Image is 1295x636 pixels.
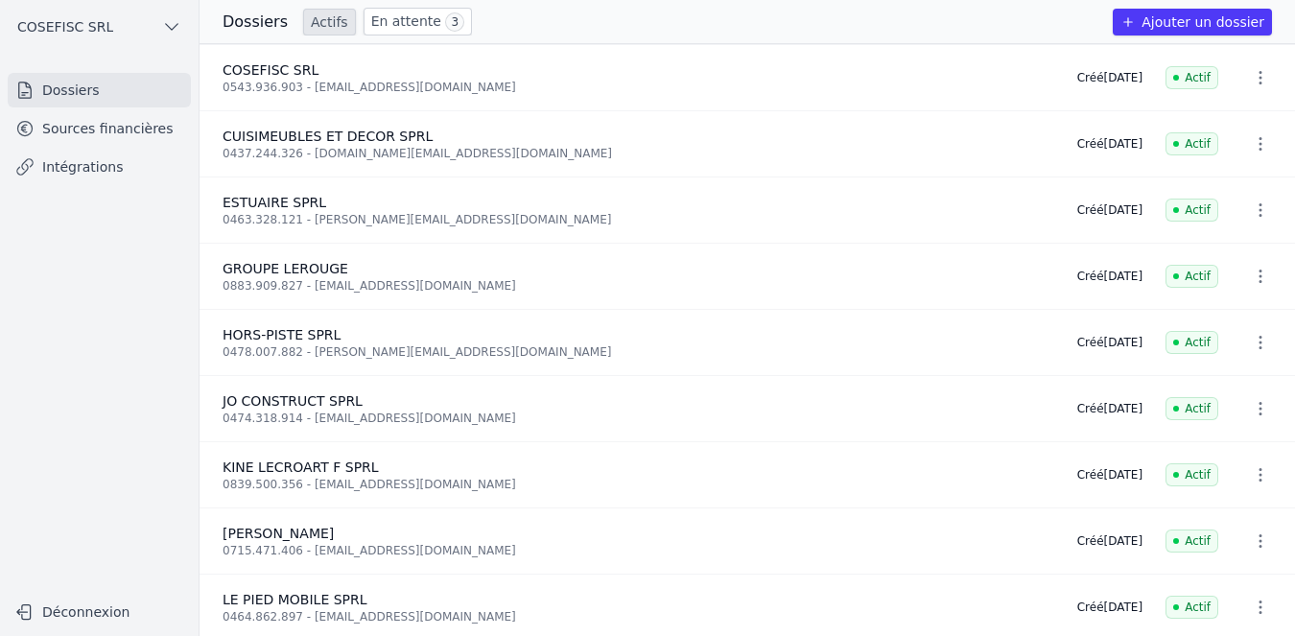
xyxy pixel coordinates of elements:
[17,17,113,36] span: COSEFISC SRL
[1165,66,1218,89] span: Actif
[223,146,1054,161] div: 0437.244.326 - [DOMAIN_NAME][EMAIL_ADDRESS][DOMAIN_NAME]
[1077,70,1142,85] div: Créé [DATE]
[1077,533,1142,549] div: Créé [DATE]
[1077,202,1142,218] div: Créé [DATE]
[445,12,464,32] span: 3
[1165,596,1218,619] span: Actif
[223,327,341,342] span: HORS-PISTE SPRL
[223,393,363,409] span: JO CONSTRUCT SPRL
[223,609,1054,624] div: 0464.862.897 - [EMAIL_ADDRESS][DOMAIN_NAME]
[223,411,1054,426] div: 0474.318.914 - [EMAIL_ADDRESS][DOMAIN_NAME]
[223,459,379,475] span: KINE LECROART F SPRL
[8,150,191,184] a: Intégrations
[223,195,326,210] span: ESTUAIRE SPRL
[1165,265,1218,288] span: Actif
[223,543,1054,558] div: 0715.471.406 - [EMAIL_ADDRESS][DOMAIN_NAME]
[223,80,1054,95] div: 0543.936.903 - [EMAIL_ADDRESS][DOMAIN_NAME]
[8,597,191,627] button: Déconnexion
[1165,132,1218,155] span: Actif
[1165,331,1218,354] span: Actif
[8,111,191,146] a: Sources financières
[1077,600,1142,615] div: Créé [DATE]
[364,8,472,35] a: En attente 3
[223,278,1054,294] div: 0883.909.827 - [EMAIL_ADDRESS][DOMAIN_NAME]
[223,592,367,607] span: LE PIED MOBILE SPRL
[1113,9,1272,35] button: Ajouter un dossier
[303,9,356,35] a: Actifs
[8,73,191,107] a: Dossiers
[1077,269,1142,284] div: Créé [DATE]
[223,526,334,541] span: [PERSON_NAME]
[1165,397,1218,420] span: Actif
[1077,335,1142,350] div: Créé [DATE]
[223,62,318,78] span: COSEFISC SRL
[223,344,1054,360] div: 0478.007.882 - [PERSON_NAME][EMAIL_ADDRESS][DOMAIN_NAME]
[1077,467,1142,483] div: Créé [DATE]
[1165,530,1218,553] span: Actif
[223,477,1054,492] div: 0839.500.356 - [EMAIL_ADDRESS][DOMAIN_NAME]
[1165,199,1218,222] span: Actif
[223,11,288,34] h3: Dossiers
[223,212,1054,227] div: 0463.328.121 - [PERSON_NAME][EMAIL_ADDRESS][DOMAIN_NAME]
[1077,136,1142,152] div: Créé [DATE]
[1077,401,1142,416] div: Créé [DATE]
[223,261,348,276] span: GROUPE LEROUGE
[8,12,191,42] button: COSEFISC SRL
[1165,463,1218,486] span: Actif
[223,129,433,144] span: CUISIMEUBLES ET DECOR SPRL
